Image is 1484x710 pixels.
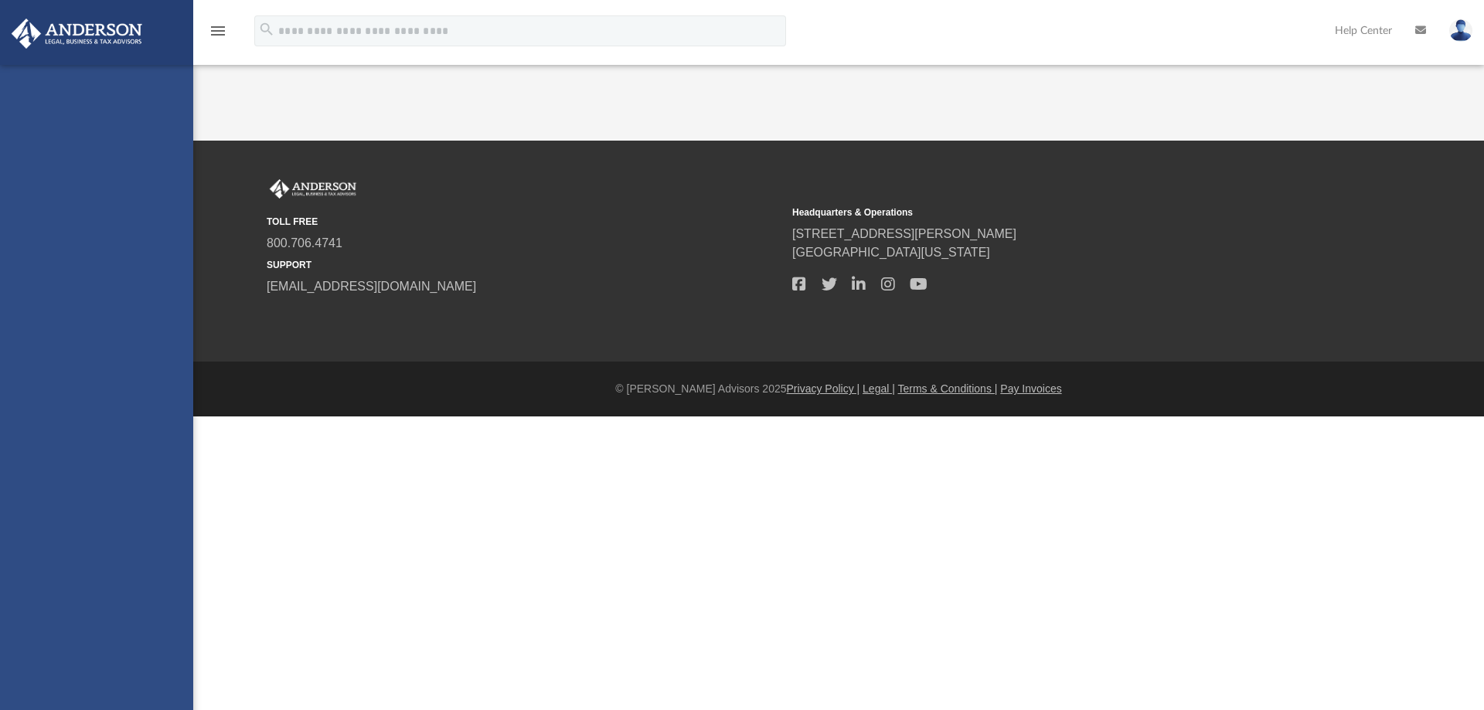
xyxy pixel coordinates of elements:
small: Headquarters & Operations [792,206,1307,219]
a: 800.706.4741 [267,236,342,250]
a: [EMAIL_ADDRESS][DOMAIN_NAME] [267,280,476,293]
a: Pay Invoices [1000,382,1061,395]
a: [STREET_ADDRESS][PERSON_NAME] [792,227,1016,240]
div: © [PERSON_NAME] Advisors 2025 [193,381,1484,397]
a: menu [209,29,227,40]
img: Anderson Advisors Platinum Portal [7,19,147,49]
img: User Pic [1449,19,1472,42]
a: Terms & Conditions | [898,382,998,395]
i: search [258,21,275,38]
small: SUPPORT [267,258,781,272]
a: Privacy Policy | [787,382,860,395]
a: [GEOGRAPHIC_DATA][US_STATE] [792,246,990,259]
small: TOLL FREE [267,215,781,229]
img: Anderson Advisors Platinum Portal [267,179,359,199]
i: menu [209,22,227,40]
a: Legal | [863,382,895,395]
